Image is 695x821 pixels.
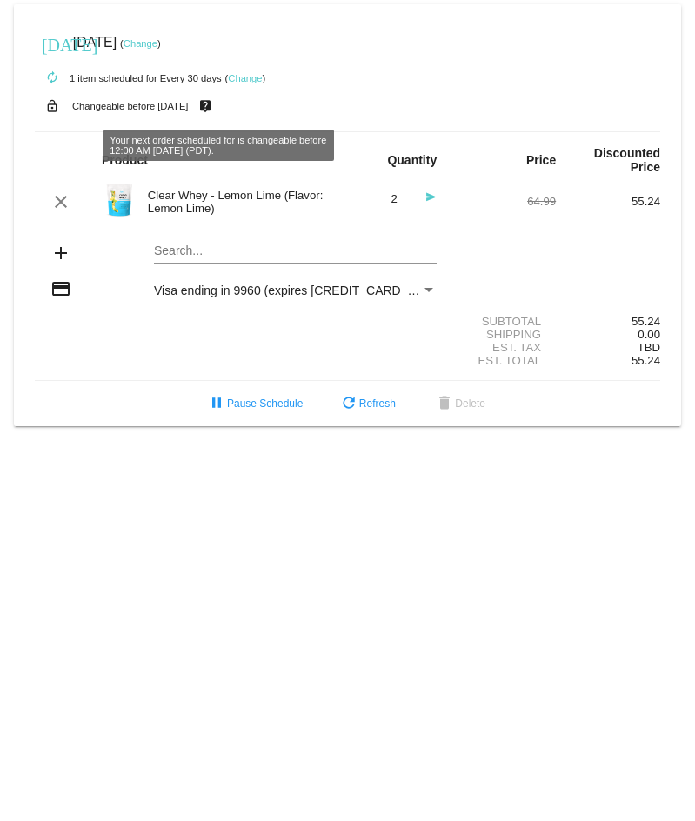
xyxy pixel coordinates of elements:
button: Refresh [324,388,410,419]
span: Pause Schedule [206,397,303,410]
span: Visa ending in 9960 (expires [CREDIT_CARD_DATA]) [154,284,445,297]
mat-icon: credit_card [50,278,71,299]
strong: Quantity [387,153,437,167]
div: 64.99 [451,195,556,208]
div: Est. Total [451,354,556,367]
mat-select: Payment Method [154,284,437,297]
input: Search... [154,244,437,258]
div: Est. Tax [451,341,556,354]
mat-icon: send [416,191,437,212]
input: Quantity [391,193,413,206]
mat-icon: live_help [195,95,216,117]
button: Delete [420,388,499,419]
a: Change [124,38,157,49]
mat-icon: refresh [338,394,359,415]
small: ( ) [225,73,266,83]
span: 0.00 [638,328,660,341]
div: Shipping [451,328,556,341]
img: Image-1-Carousel-Whey-Clear-Lemon-Lime.png [102,183,137,217]
div: Clear Whey - Lemon Lime (Flavor: Lemon Lime) [139,189,348,215]
mat-icon: lock_open [42,95,63,117]
small: Changeable before [DATE] [72,101,189,111]
a: Change [228,73,262,83]
span: Refresh [338,397,396,410]
span: TBD [638,341,660,354]
span: Delete [434,397,485,410]
mat-icon: add [50,243,71,264]
strong: Price [526,153,556,167]
mat-icon: pause [206,394,227,415]
strong: Discounted Price [594,146,660,174]
button: Pause Schedule [192,388,317,419]
mat-icon: autorenew [42,68,63,89]
mat-icon: delete [434,394,455,415]
div: 55.24 [556,195,660,208]
small: ( ) [120,38,161,49]
div: Subtotal [451,315,556,328]
div: 55.24 [556,315,660,328]
mat-icon: [DATE] [42,33,63,54]
mat-icon: clear [50,191,71,212]
strong: Product [102,153,148,167]
span: 55.24 [632,354,660,367]
small: 1 item scheduled for Every 30 days [35,73,222,83]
